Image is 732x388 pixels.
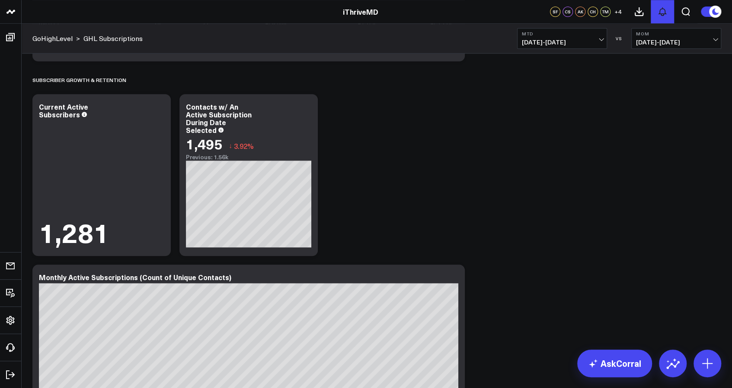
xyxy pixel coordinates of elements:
[522,39,602,46] span: [DATE] - [DATE]
[611,36,627,41] div: VS
[229,140,232,151] span: ↓
[550,6,560,17] div: SF
[577,350,652,377] a: AskCorral
[631,28,721,49] button: MoM[DATE]-[DATE]
[39,218,109,245] div: 1,281
[83,34,143,43] a: GHL Subscriptions
[343,7,378,16] a: iThriveMD
[522,31,602,36] b: MTD
[636,31,716,36] b: MoM
[234,141,254,151] span: 3.92%
[32,34,73,43] a: GoHighLevel
[588,6,598,17] div: CH
[563,6,573,17] div: CS
[636,39,716,46] span: [DATE] - [DATE]
[32,70,126,90] div: Subscriber Growth & Retention
[39,102,88,119] div: Current Active Subscribers
[186,102,252,135] div: Contacts w/ An Active Subscription During Date Selected
[575,6,585,17] div: AK
[613,6,623,17] button: +4
[517,28,607,49] button: MTD[DATE]-[DATE]
[186,154,311,161] div: Previous: 1.56k
[186,136,222,151] div: 1,495
[32,34,80,43] div: >
[614,9,622,15] span: + 4
[600,6,611,17] div: TM
[39,272,231,282] div: Monthly Active Subscriptions (Count of Unique Contacts)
